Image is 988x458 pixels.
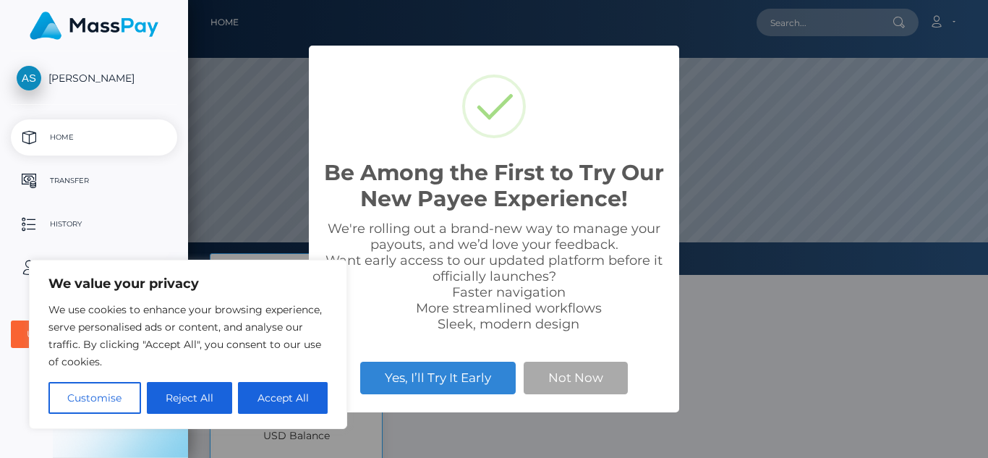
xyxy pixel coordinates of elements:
[11,321,177,348] button: User Agreements
[147,382,233,414] button: Reject All
[30,12,158,40] img: MassPay
[48,301,328,370] p: We use cookies to enhance your browsing experience, serve personalised ads or content, and analys...
[48,382,141,414] button: Customise
[352,300,665,316] li: More streamlined workflows
[17,257,171,279] p: User Profile
[17,213,171,235] p: History
[17,170,171,192] p: Transfer
[323,160,665,212] h2: Be Among the First to Try Our New Payee Experience!
[11,72,177,85] span: [PERSON_NAME]
[17,127,171,148] p: Home
[323,221,665,332] div: We're rolling out a brand-new way to manage your payouts, and we’d love your feedback. Want early...
[352,316,665,332] li: Sleek, modern design
[27,328,145,340] div: User Agreements
[524,362,628,394] button: Not Now
[352,284,665,300] li: Faster navigation
[238,382,328,414] button: Accept All
[48,275,328,292] p: We value your privacy
[360,362,516,394] button: Yes, I’ll Try It Early
[29,260,347,429] div: We value your privacy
